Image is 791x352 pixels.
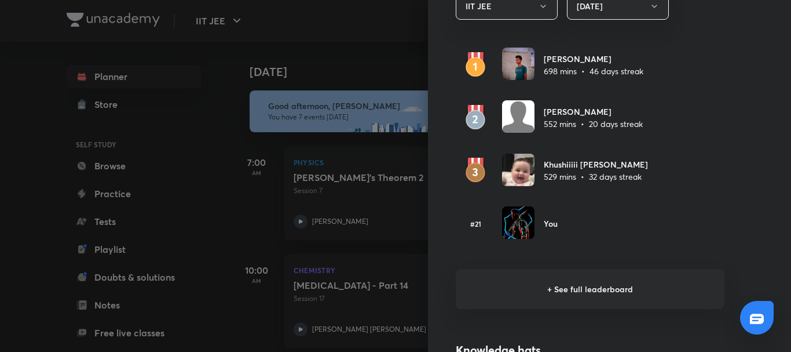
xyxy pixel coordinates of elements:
[502,48,534,80] img: Avatar
[502,100,534,133] img: Avatar
[544,118,643,130] p: 552 mins • 20 days streak
[456,269,724,309] h6: + See full leaderboard
[544,53,643,65] h6: [PERSON_NAME]
[502,206,534,239] img: Avatar
[544,106,643,118] h6: [PERSON_NAME]
[544,65,643,77] p: 698 mins • 46 days streak
[456,52,495,78] img: rank1.svg
[456,219,495,229] h6: #21
[456,105,495,130] img: rank2.svg
[544,217,558,230] h6: You
[456,158,495,183] img: rank3.svg
[502,154,534,186] img: Avatar
[544,170,648,183] p: 529 mins • 32 days streak
[544,158,648,170] h6: Khushiiiii [PERSON_NAME]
